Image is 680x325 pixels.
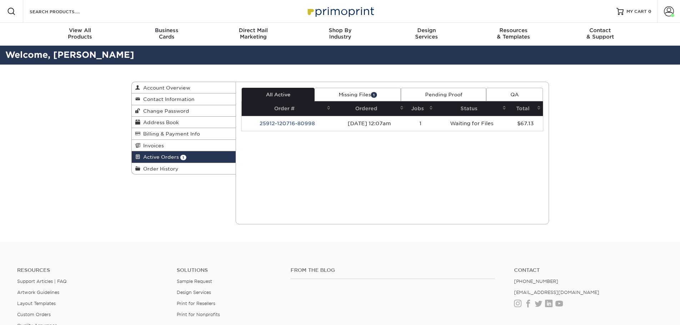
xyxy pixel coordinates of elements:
a: Artwork Guidelines [17,290,59,295]
span: Direct Mail [210,27,297,34]
div: Products [37,27,124,40]
a: Direct MailMarketing [210,23,297,46]
a: QA [486,88,543,101]
td: 1 [406,116,435,131]
a: Resources& Templates [470,23,557,46]
span: Address Book [140,120,179,125]
a: DesignServices [383,23,470,46]
span: 1 [371,92,377,97]
a: [PHONE_NUMBER] [514,279,558,284]
a: Print for Nonprofits [177,312,220,317]
a: Support Articles | FAQ [17,279,67,284]
span: Billing & Payment Info [140,131,200,137]
span: Contact Information [140,96,195,102]
th: Jobs [406,101,435,116]
a: Missing Files1 [314,88,401,101]
a: Pending Proof [401,88,486,101]
span: Resources [470,27,557,34]
th: Status [435,101,508,116]
span: Order History [140,166,178,172]
span: View All [37,27,124,34]
span: Design [383,27,470,34]
span: Account Overview [140,85,190,91]
td: Waiting for Files [435,116,508,131]
a: Contact& Support [557,23,644,46]
div: Services [383,27,470,40]
div: & Templates [470,27,557,40]
span: Active Orders [140,154,179,160]
a: Order History [132,163,236,174]
th: Ordered [333,101,406,116]
span: Business [123,27,210,34]
a: [EMAIL_ADDRESS][DOMAIN_NAME] [514,290,599,295]
a: Address Book [132,117,236,128]
a: Change Password [132,105,236,117]
span: 0 [648,9,651,14]
a: Billing & Payment Info [132,128,236,139]
a: Invoices [132,140,236,151]
a: Contact [514,267,663,273]
td: 25912-120716-80998 [242,116,333,131]
a: Print for Resellers [177,301,215,306]
h4: Solutions [177,267,280,273]
a: Design Services [177,290,211,295]
a: Layout Templates [17,301,56,306]
a: Shop ByIndustry [297,23,383,46]
a: Active Orders 1 [132,151,236,163]
a: Sample Request [177,279,212,284]
a: Contact Information [132,93,236,105]
span: Change Password [140,108,189,114]
th: Order # [242,101,333,116]
a: View AllProducts [37,23,124,46]
a: All Active [242,88,314,101]
span: 1 [180,155,186,160]
td: $67.13 [508,116,543,131]
h4: From the Blog [291,267,495,273]
div: Industry [297,27,383,40]
span: Contact [557,27,644,34]
a: BusinessCards [123,23,210,46]
div: & Support [557,27,644,40]
span: Invoices [140,143,164,148]
a: Custom Orders [17,312,51,317]
div: Marketing [210,27,297,40]
img: Primoprint [304,4,376,19]
a: Account Overview [132,82,236,93]
span: MY CART [626,9,647,15]
th: Total [508,101,543,116]
h4: Resources [17,267,166,273]
span: Shop By [297,27,383,34]
div: Cards [123,27,210,40]
input: SEARCH PRODUCTS..... [29,7,99,16]
td: [DATE] 12:07am [333,116,406,131]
